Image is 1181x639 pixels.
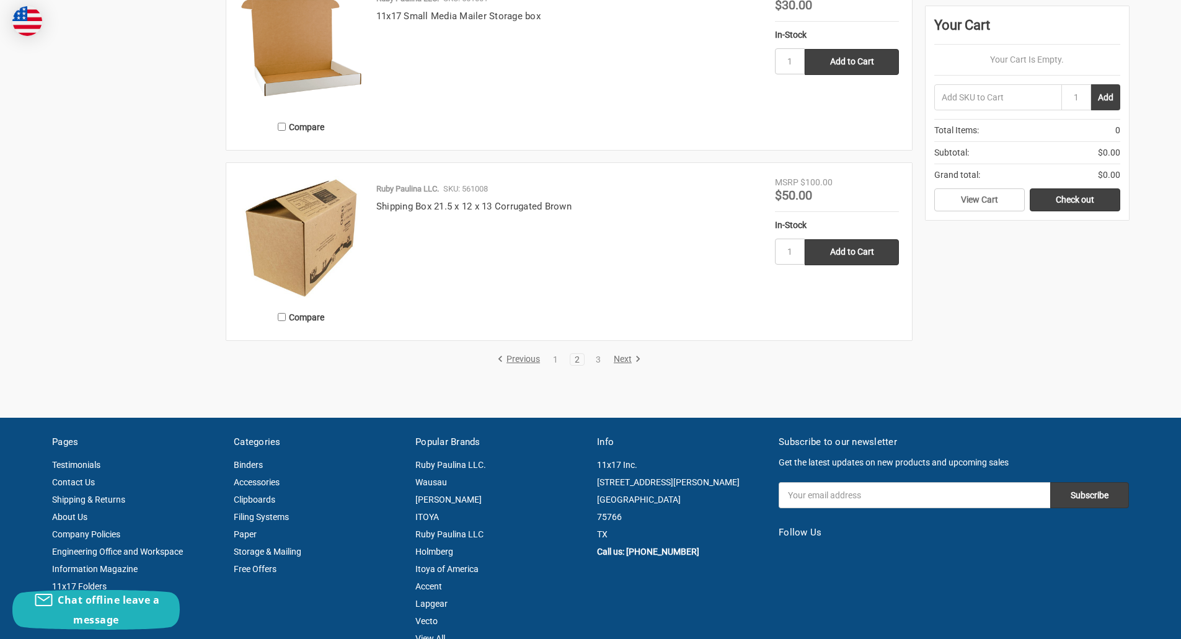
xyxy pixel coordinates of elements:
label: Compare [239,117,363,137]
a: Company Policies [52,529,120,539]
a: 2 [570,355,584,364]
h5: Categories [234,435,402,449]
a: Wausau [415,477,447,487]
button: Add [1091,84,1120,110]
a: Accessories [234,477,280,487]
img: duty and tax information for United States [12,6,42,36]
a: Binders [234,460,263,470]
a: 11x17 Small Media Mailer Storage box [376,11,541,22]
a: 3 [591,355,605,364]
p: SKU: 561008 [443,183,488,195]
div: In-Stock [775,29,899,42]
a: 11x17 Folders [52,581,107,591]
label: Compare [239,307,363,327]
a: Clipboards [234,495,275,505]
input: Compare [278,123,286,131]
input: Add to Cart [805,239,899,265]
p: Your Cart Is Empty. [934,53,1120,66]
a: About Us [52,512,87,522]
a: Ruby Paulina LLC. [415,460,486,470]
a: Check out [1030,188,1120,212]
a: [PERSON_NAME] [415,495,482,505]
p: Get the latest updates on new products and upcoming sales [779,456,1129,469]
a: Holmberg [415,547,453,557]
span: 0 [1115,124,1120,137]
input: Compare [278,313,286,321]
h5: Pages [52,435,221,449]
a: Free Offers [234,564,276,574]
a: Previous [497,354,544,365]
input: Add to Cart [805,49,899,75]
h5: Subscribe to our newsletter [779,435,1129,449]
address: 11x17 Inc. [STREET_ADDRESS][PERSON_NAME] [GEOGRAPHIC_DATA] 75766 TX [597,456,766,543]
a: Shipping Box 21.5 x 12 x 13 Corrugated Brown [376,201,572,212]
a: Vecto [415,616,438,626]
a: View Cart [934,188,1025,212]
a: Storage & Mailing [234,547,301,557]
a: Filing Systems [234,512,289,522]
div: Your Cart [934,15,1120,45]
span: Total Items: [934,124,979,137]
p: Ruby Paulina LLC. [376,183,439,195]
a: Ruby Paulina LLC [415,529,484,539]
div: In-Stock [775,219,899,232]
img: Shipping Box 21.5 x 12 x 13 Corrugated Brown [239,176,363,300]
input: Add SKU to Cart [934,84,1061,110]
a: ITOYA [415,512,439,522]
input: Your email address [779,482,1050,508]
a: Call us: [PHONE_NUMBER] [597,547,699,557]
button: Chat offline leave a message [12,590,180,630]
h5: Follow Us [779,526,1129,540]
h5: Popular Brands [415,435,584,449]
input: Subscribe [1050,482,1129,508]
a: Testimonials [52,460,100,470]
a: 1 [549,355,562,364]
h5: Info [597,435,766,449]
a: Shipping & Returns [52,495,125,505]
a: Paper [234,529,257,539]
span: Grand total: [934,169,980,182]
div: MSRP [775,176,798,189]
a: Next [609,354,641,365]
span: $0.00 [1098,169,1120,182]
span: $100.00 [800,177,833,187]
a: Engineering Office and Workspace Information Magazine [52,547,183,574]
a: Itoya of America [415,564,479,574]
span: Subtotal: [934,146,969,159]
a: Accent [415,581,442,591]
span: $0.00 [1098,146,1120,159]
span: Chat offline leave a message [58,593,159,627]
a: Lapgear [415,599,448,609]
a: Contact Us [52,477,95,487]
span: $50.00 [775,188,812,203]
